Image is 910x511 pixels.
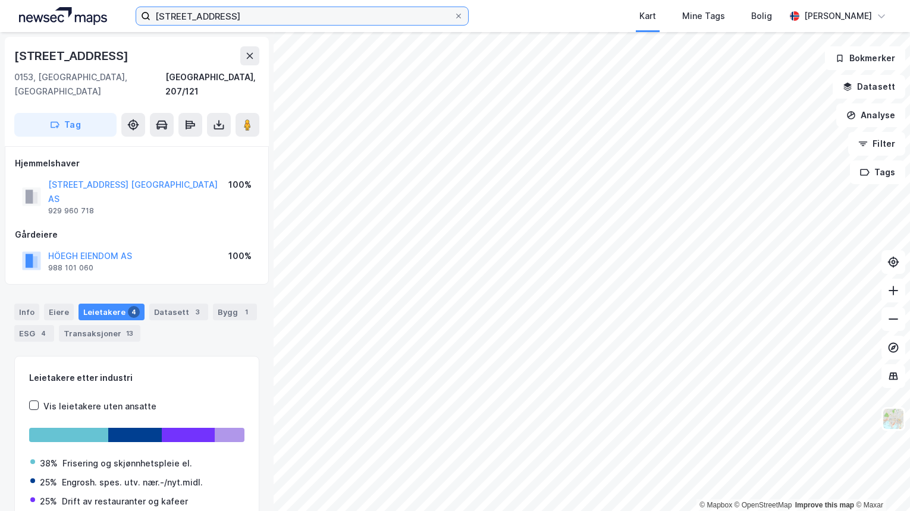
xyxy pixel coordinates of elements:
div: Drift av restauranter og kafeer [62,494,188,509]
div: 0153, [GEOGRAPHIC_DATA], [GEOGRAPHIC_DATA] [14,70,165,99]
div: [GEOGRAPHIC_DATA], 207/121 [165,70,259,99]
button: Bokmerker [825,46,905,70]
div: 13 [124,327,136,339]
div: Eiere [44,304,74,320]
button: Filter [848,132,905,156]
div: 4 [37,327,49,339]
a: Improve this map [795,501,854,509]
div: Kart [639,9,656,23]
img: logo.a4113a55bc3d86da70a041830d287a7e.svg [19,7,107,25]
div: Bygg [213,304,257,320]
div: 3 [192,306,203,318]
img: Z [882,408,905,430]
a: Mapbox [699,501,732,509]
div: Datasett [149,304,208,320]
input: Søk på adresse, matrikkel, gårdeiere, leietakere eller personer [150,7,454,25]
div: 25% [40,475,57,490]
div: 988 101 060 [48,263,93,273]
div: Gårdeiere [15,228,259,242]
div: Bolig [751,9,772,23]
a: OpenStreetMap [735,501,792,509]
div: 1 [240,306,252,318]
div: 100% [228,178,252,192]
div: 100% [228,249,252,263]
div: Frisering og skjønnhetspleie el. [62,456,192,471]
div: Mine Tags [682,9,725,23]
button: Tags [850,160,905,184]
div: Leietakere [79,304,145,320]
div: 4 [128,306,140,318]
iframe: Chat Widget [851,454,910,511]
div: 25% [40,494,57,509]
div: ESG [14,325,54,342]
button: Tag [14,113,117,137]
div: Vis leietakere uten ansatte [43,399,156,414]
div: [PERSON_NAME] [804,9,872,23]
div: Transaksjoner [59,325,140,342]
div: Info [14,304,39,320]
div: Engrosh. spes. utv. nær.-/nyt.midl. [62,475,203,490]
div: Leietakere etter industri [29,371,244,385]
button: Analyse [836,103,905,127]
div: 929 960 718 [48,206,94,216]
button: Datasett [833,75,905,99]
div: 38% [40,456,58,471]
div: [STREET_ADDRESS] [14,46,131,65]
div: Hjemmelshaver [15,156,259,171]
